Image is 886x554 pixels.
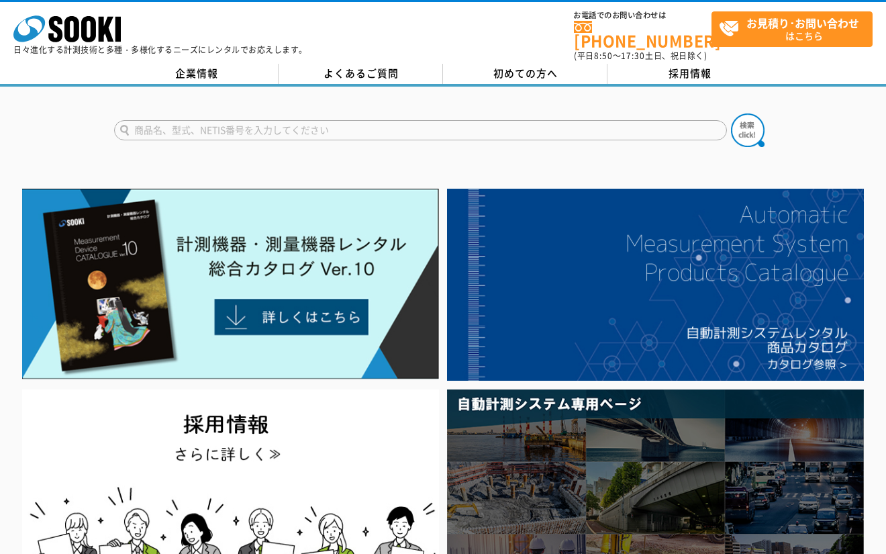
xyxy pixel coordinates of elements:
[493,66,558,81] span: 初めての方へ
[443,64,607,84] a: 初めての方へ
[621,50,645,62] span: 17:30
[574,50,707,62] span: (平日 ～ 土日、祝日除く)
[13,46,307,54] p: 日々進化する計測技術と多種・多様化するニーズにレンタルでお応えします。
[746,15,859,31] strong: お見積り･お問い合わせ
[447,189,864,381] img: 自動計測システムカタログ
[114,64,279,84] a: 企業情報
[607,64,772,84] a: 採用情報
[574,21,711,48] a: [PHONE_NUMBER]
[279,64,443,84] a: よくあるご質問
[719,12,872,46] span: はこちら
[731,113,765,147] img: btn_search.png
[22,189,439,380] img: Catalog Ver10
[574,11,711,19] span: お電話でのお問い合わせは
[114,120,727,140] input: 商品名、型式、NETIS番号を入力してください
[711,11,873,47] a: お見積り･お問い合わせはこちら
[594,50,613,62] span: 8:50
